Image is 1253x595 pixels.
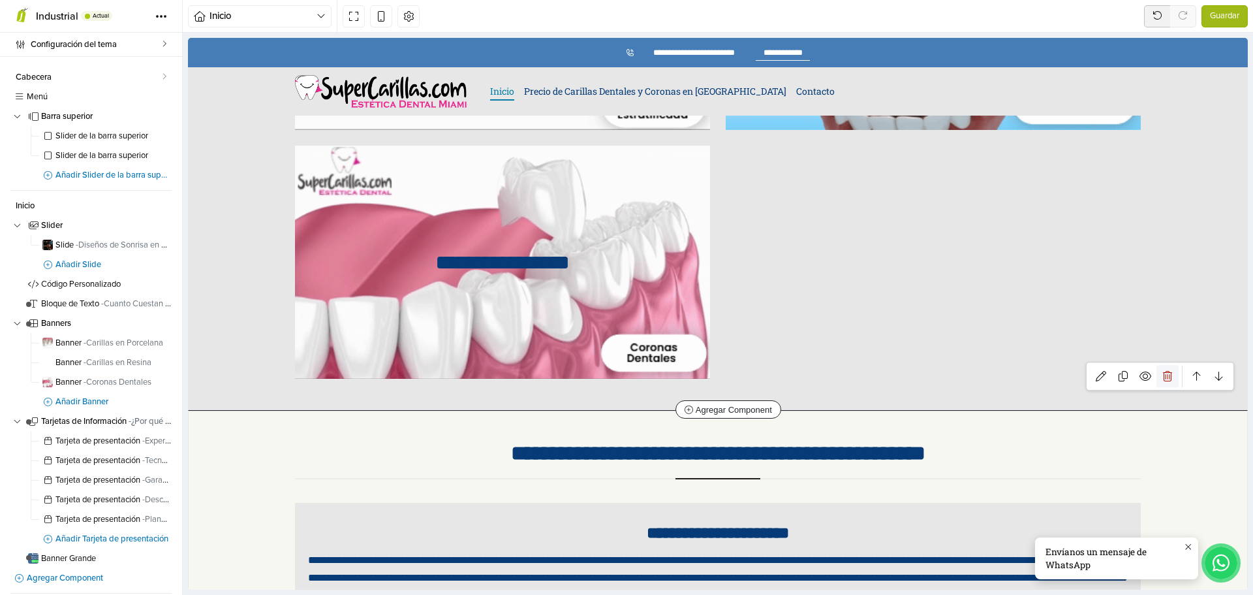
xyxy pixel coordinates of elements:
span: Banner [55,359,172,367]
span: Tarjeta de presentación [55,496,172,504]
a: Slider [10,216,172,235]
a: Cabecera [10,67,172,87]
button: Inicio [188,5,332,27]
span: Agregar Component [497,367,584,377]
a: Banner -Carillas en Porcelana [39,333,172,353]
a: Añadir Banner [25,392,172,411]
img: 32 [42,338,53,348]
span: Tarjeta de presentación [55,476,172,485]
span: - Experiencia del equipo [142,436,226,446]
a: Editar [902,327,924,349]
a: Banner -Carillas en Resina [39,353,172,372]
a: Contacto [608,44,647,63]
img: 32 [42,240,53,250]
span: - Diseños de Sonrisa en Carillas Dentales [76,240,223,250]
span: Slider [41,221,172,230]
a: Precio de Carillas Dentales y Coronas en [GEOGRAPHIC_DATA] [336,44,598,63]
a: Tarjeta de presentación -Experiencia del equipo [39,431,172,451]
div: Envíanos un mensaje de WhatsApp [847,500,1010,541]
a: Barra superior [10,106,172,126]
a: Tarjeta de presentación -Descuentos y Promociones Especiales en 2025 [39,490,172,509]
img: 32 [28,553,39,564]
a: Añadir Slide [25,255,172,274]
a: Menú [10,87,172,106]
a: Duplicar [924,327,946,349]
span: - ¿Por qué elegir nuestra Estetica dental en [GEOGRAPHIC_DATA]? [129,416,371,426]
a: Borrar [968,327,991,349]
img: 32 [42,357,53,368]
a: Slider de la barra superior [39,146,172,165]
span: Añadir Slider de la barra superior [55,171,172,180]
span: - Cuanto Cuestan Realmente las Carillas Dentales en [GEOGRAPHIC_DATA]? [101,298,380,309]
span: Tarjetas de Información [41,417,172,426]
span: Cabecera [16,73,162,82]
span: Banner Grande [41,555,172,563]
a: Tarjeta de presentación -Planes de pago flexibles [39,509,172,529]
span: Slider de la barra superior [55,132,172,140]
span: - Coronas Dentales [84,377,151,387]
span: Actual [93,13,109,19]
span: Tarjeta de presentación [55,437,172,445]
span: Banners [41,319,172,328]
a: Añadir Tarjeta de presentación [25,529,172,549]
img: 32 [42,377,53,387]
span: - Carillas en Porcelana [84,338,163,348]
span: Tarjeta de presentación [55,457,172,465]
a: Tarjetas de Información -¿Por qué elegir nuestra Estetica dental en [GEOGRAPHIC_DATA]? [10,411,172,431]
a: Agregar Component [10,568,172,588]
a: Slider de la barra superior [39,126,172,146]
span: Slide [55,241,172,249]
span: Bloque de Texto [41,300,172,308]
span: Configuración del tema [31,35,162,54]
button: Guardar [1201,5,1248,27]
img: Carillas Dentales en Porcelana y Resina | Diseño de Sonrisa y Precios [107,37,279,70]
span: Añadir Slide [55,261,172,269]
span: Industrial [36,10,78,23]
a: Ocultar [946,327,968,349]
span: - Tecnología avanzada [142,455,221,466]
a: Banner Grande [10,549,172,568]
a: Código Personalizado [10,274,172,294]
span: Banner [55,378,172,387]
button: Agregar Component [487,362,593,381]
span: Código Personalizado [41,280,172,289]
span: Slider de la barra superior [55,152,172,160]
span: Barra superior [41,112,172,121]
span: - Descuentos y Promociones Especiales en 2025 [142,494,318,505]
span: - Garantía de satisfacción [142,475,232,485]
span: Menú [27,93,172,101]
a: Banners [10,314,172,333]
span: Agregar Component [27,574,172,583]
a: Mover hacia arriba [998,327,1020,349]
a: Tarjeta de presentación -Garantía de satisfacción [39,470,172,490]
span: Guardar [1210,10,1239,23]
span: Banner [55,339,172,347]
a: Tarjeta de presentación -Tecnología avanzada [39,451,172,470]
span: - Carillas en Resina [84,357,151,368]
a: Mover hacia abajo [1020,327,1042,349]
a: Inicio [302,44,326,63]
a: Añadir Slider de la barra superior [25,165,172,185]
span: Añadir Tarjeta de presentación [55,535,172,543]
a: Bloque de Texto -Cuanto Cuestan Realmente las Carillas Dentales en [GEOGRAPHIC_DATA]? [10,294,172,314]
span: Inicio [209,8,317,24]
span: Añadir Banner [55,398,172,406]
span: Inicio [16,202,172,210]
span: - Planes de pago flexibles [142,514,233,524]
a: Slide -Diseños de Sonrisa en Carillas Dentales [39,235,172,255]
a: Banner -Coronas Dentales [39,372,172,392]
span: Tarjeta de presentación [55,515,172,524]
